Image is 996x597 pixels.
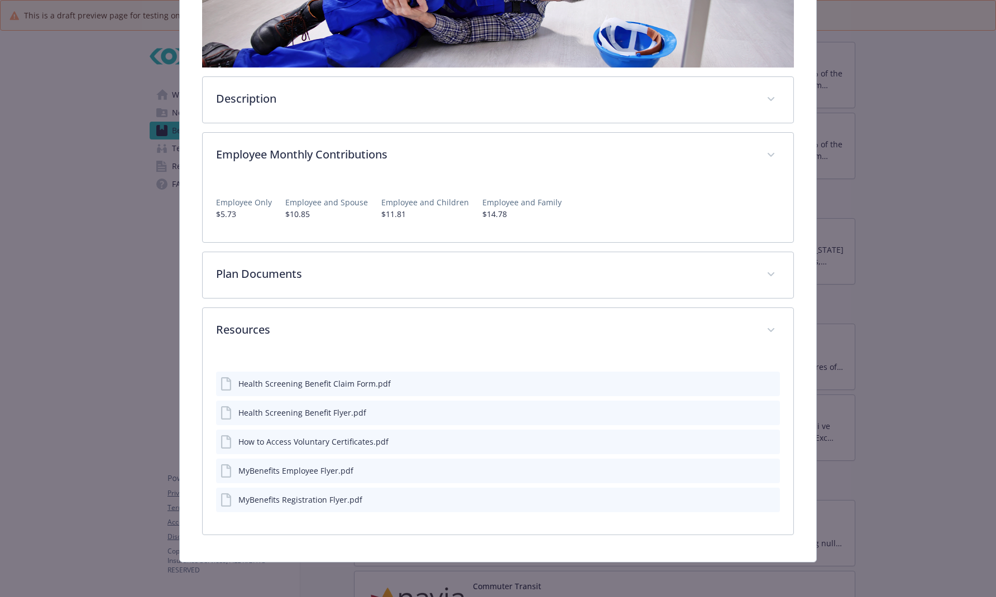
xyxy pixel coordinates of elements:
[238,436,389,447] div: How to Access Voluntary Certificates.pdf
[203,179,793,242] div: Employee Monthly Contributions
[238,465,353,476] div: MyBenefits Employee Flyer.pdf
[748,436,756,447] button: download file
[748,378,756,389] button: download file
[216,146,753,163] p: Employee Monthly Contributions
[203,77,793,123] div: Description
[381,196,469,208] p: Employee and Children
[482,196,562,208] p: Employee and Family
[203,354,793,535] div: Resources
[216,321,753,338] p: Resources
[238,378,391,389] div: Health Screening Benefit Claim Form.pdf
[482,208,562,220] p: $14.78
[216,90,753,107] p: Description
[285,208,368,220] p: $10.85
[748,494,756,505] button: download file
[238,494,362,505] div: MyBenefits Registration Flyer.pdf
[765,378,775,389] button: preview file
[765,494,775,505] button: preview file
[216,196,272,208] p: Employee Only
[203,308,793,354] div: Resources
[381,208,469,220] p: $11.81
[285,196,368,208] p: Employee and Spouse
[238,407,366,418] div: Health Screening Benefit Flyer.pdf
[216,266,753,282] p: Plan Documents
[765,465,775,476] button: preview file
[203,252,793,298] div: Plan Documents
[203,133,793,179] div: Employee Monthly Contributions
[748,407,756,418] button: download file
[216,208,272,220] p: $5.73
[765,436,775,447] button: preview file
[748,465,756,476] button: download file
[765,407,775,418] button: preview file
